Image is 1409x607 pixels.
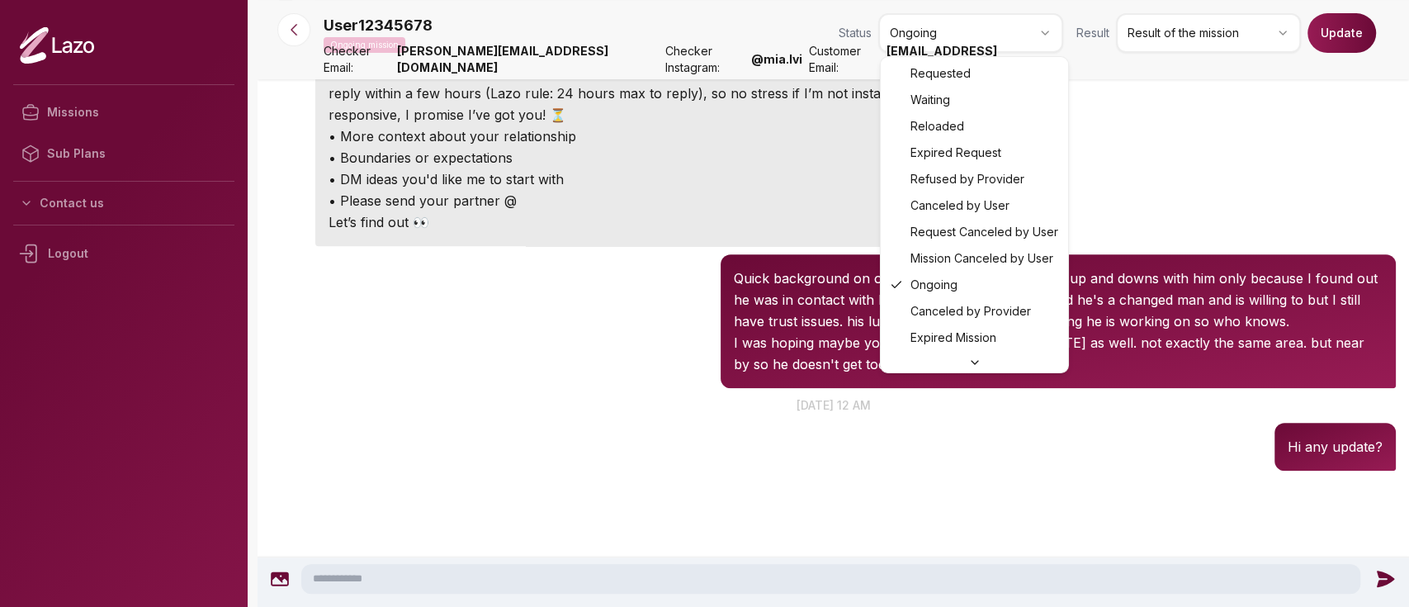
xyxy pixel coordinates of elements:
[910,171,1024,187] span: Refused by Provider
[910,65,971,82] span: Requested
[910,224,1058,240] span: Request Canceled by User
[910,250,1053,267] span: Mission Canceled by User
[910,92,950,108] span: Waiting
[910,330,996,346] span: Expired Mission
[910,277,957,293] span: Ongoing
[910,197,1009,214] span: Canceled by User
[910,145,1001,161] span: Expired Request
[910,118,964,135] span: Reloaded
[910,303,1031,320] span: Canceled by Provider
